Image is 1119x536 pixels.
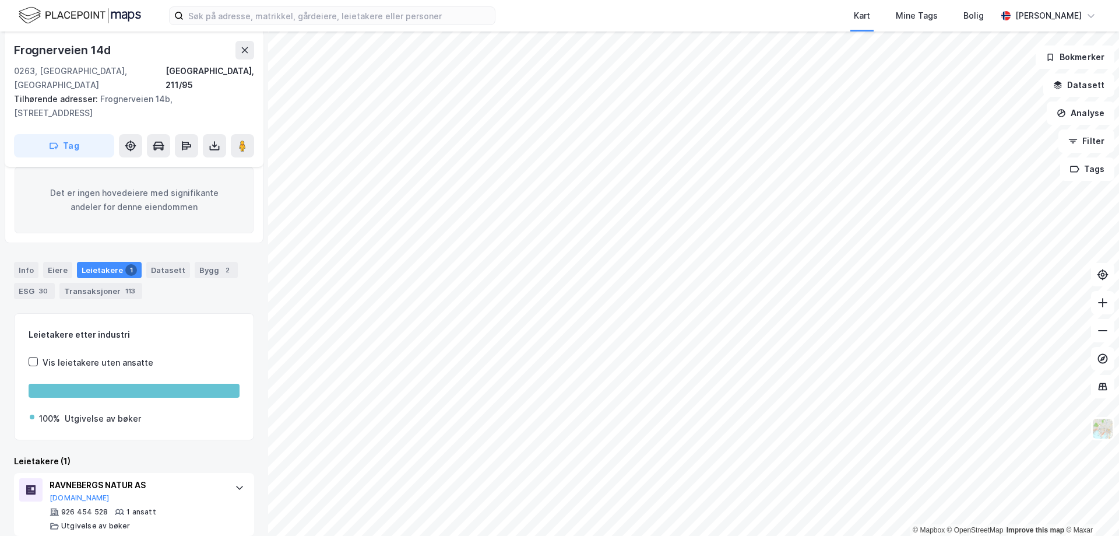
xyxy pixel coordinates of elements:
div: 113 [123,285,138,297]
div: Datasett [146,262,190,278]
div: Info [14,262,38,278]
div: 1 [125,264,137,276]
button: [DOMAIN_NAME] [50,493,110,503]
div: 1 ansatt [126,507,156,517]
div: Mine Tags [896,9,938,23]
button: Tags [1060,157,1114,181]
button: Analyse [1047,101,1114,125]
div: Leietakere etter industri [29,328,240,342]
div: Kontrollprogram for chat [1061,480,1119,536]
button: Bokmerker [1036,45,1114,69]
a: Mapbox [913,526,945,534]
div: Utgivelse av bøker [61,521,131,531]
div: Transaksjoner [59,283,142,299]
div: ESG [14,283,55,299]
a: OpenStreetMap [947,526,1004,534]
button: Datasett [1043,73,1114,97]
div: 2 [221,264,233,276]
div: Frognerveien 14d [14,41,113,59]
button: Filter [1058,129,1114,153]
a: Improve this map [1007,526,1064,534]
div: 100% [39,412,60,426]
div: Bygg [195,262,238,278]
iframe: Chat Widget [1061,480,1119,536]
div: Leietakere (1) [14,454,254,468]
img: logo.f888ab2527a4732fd821a326f86c7f29.svg [19,5,141,26]
div: 926 454 528 [61,507,108,517]
div: [GEOGRAPHIC_DATA], 211/95 [166,64,254,92]
div: Vis leietakere uten ansatte [43,356,153,370]
div: [PERSON_NAME] [1015,9,1082,23]
div: 0263, [GEOGRAPHIC_DATA], [GEOGRAPHIC_DATA] [14,64,166,92]
div: Bolig [963,9,984,23]
button: Tag [14,134,114,157]
div: Det er ingen hovedeiere med signifikante andeler for denne eiendommen [15,167,254,233]
div: Utgivelse av bøker [65,412,141,426]
span: Tilhørende adresser: [14,94,100,104]
input: Søk på adresse, matrikkel, gårdeiere, leietakere eller personer [184,7,495,24]
img: Z [1092,418,1114,440]
div: Leietakere [77,262,142,278]
div: 30 [37,285,50,297]
div: Eiere [43,262,72,278]
div: Frognerveien 14b, [STREET_ADDRESS] [14,92,245,120]
div: Kart [854,9,870,23]
div: RAVNEBERGS NATUR AS [50,478,223,492]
